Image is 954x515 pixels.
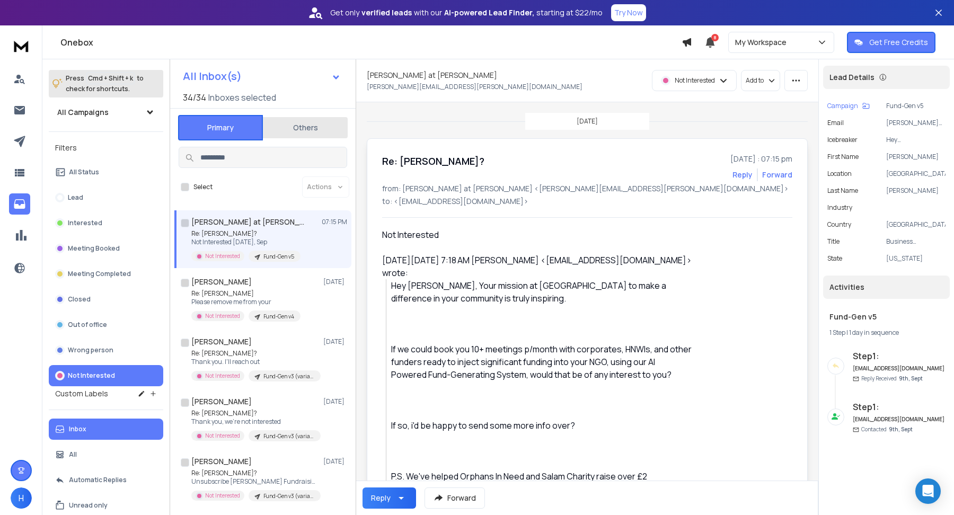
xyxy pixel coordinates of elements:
[49,212,163,234] button: Interested
[361,7,412,18] strong: verified leads
[191,298,301,306] p: Please remove me from your
[191,358,319,366] p: Thank you. I'll reach out
[191,217,308,227] h1: [PERSON_NAME] at [PERSON_NAME]
[861,425,913,433] p: Contacted
[178,115,263,140] button: Primary
[363,487,416,509] button: Reply
[853,401,946,413] h6: Step 1 :
[57,107,109,118] h1: All Campaigns
[263,116,348,139] button: Others
[49,140,163,155] h3: Filters
[205,492,240,500] p: Not Interested
[208,91,276,104] h3: Inboxes selected
[829,72,874,83] p: Lead Details
[183,91,206,104] span: 34 / 34
[49,340,163,361] button: Wrong person
[69,476,127,484] p: Automatic Replies
[68,321,107,329] p: Out of office
[827,237,840,246] p: title
[849,328,899,337] span: 1 day in sequence
[323,278,347,286] p: [DATE]
[68,219,102,227] p: Interested
[829,312,943,322] h1: Fund-Gen v5
[191,409,319,418] p: Re: [PERSON_NAME]?
[191,289,301,298] p: Re: [PERSON_NAME]
[746,76,764,85] p: Add to
[205,372,240,380] p: Not Interested
[191,229,301,238] p: Re: [PERSON_NAME]?
[827,170,852,178] p: location
[193,183,213,191] label: Select
[49,469,163,491] button: Automatic Replies
[614,7,643,18] p: Try Now
[49,419,163,440] button: Inbox
[827,102,870,110] button: Campaign
[367,83,582,91] p: [PERSON_NAME][EMAIL_ADDRESS][PERSON_NAME][DOMAIN_NAME]
[191,238,301,246] p: Not Interested [DATE], Sep
[49,238,163,259] button: Meeting Booked
[899,375,923,382] span: 9th, Sept
[827,102,858,110] p: Campaign
[829,328,943,337] div: |
[49,102,163,123] button: All Campaigns
[183,71,242,82] h1: All Inbox(s)
[382,254,692,279] div: [DATE][DATE] 7:18 AM [PERSON_NAME] <[EMAIL_ADDRESS][DOMAIN_NAME]> wrote:
[425,487,485,509] button: Forward
[191,456,252,467] h1: [PERSON_NAME]
[49,314,163,335] button: Out of office
[367,70,497,81] h1: [PERSON_NAME] at [PERSON_NAME]
[205,252,240,260] p: Not Interested
[68,295,91,304] p: Closed
[886,187,946,195] p: [PERSON_NAME]
[49,365,163,386] button: Not Interested
[68,346,113,354] p: Wrong person
[69,425,86,433] p: Inbox
[205,312,240,320] p: Not Interested
[191,277,252,287] h1: [PERSON_NAME]
[853,350,946,362] h6: Step 1 :
[322,218,347,226] p: 07:15 PM
[735,37,791,48] p: My Workspace
[869,37,928,48] p: Get Free Credits
[827,203,852,212] p: industry
[55,388,108,399] h3: Custom Labels
[263,372,314,380] p: Fund-Gen v3 (variant 2)
[827,136,858,144] p: icebreaker
[886,119,946,127] p: [PERSON_NAME][EMAIL_ADDRESS][PERSON_NAME][DOMAIN_NAME]
[69,450,77,459] p: All
[323,397,347,406] p: [DATE]
[205,432,240,440] p: Not Interested
[66,73,144,94] p: Press to check for shortcuts.
[68,371,115,380] p: Not Interested
[853,365,946,372] h6: [EMAIL_ADDRESS][DOMAIN_NAME]
[263,432,314,440] p: Fund-Gen v3 (variant 2)
[191,418,319,426] p: Thank you, we're not interested
[730,154,792,164] p: [DATE] : 07:15 pm
[68,244,120,253] p: Meeting Booked
[711,34,719,41] span: 8
[886,254,946,263] p: [US_STATE]
[323,338,347,346] p: [DATE]
[861,375,923,383] p: Reply Received
[191,477,319,486] p: Unsubscribe [PERSON_NAME] Fundraising Manager
[191,349,319,358] p: Re: [PERSON_NAME]?
[827,254,842,263] p: state
[68,193,83,202] p: Lead
[191,469,319,477] p: Re: [PERSON_NAME]?
[382,196,792,207] p: to: <[EMAIL_ADDRESS][DOMAIN_NAME]>
[191,336,252,347] h1: [PERSON_NAME]
[11,36,32,56] img: logo
[69,501,108,510] p: Unread only
[49,162,163,183] button: All Status
[49,187,163,208] button: Lead
[827,119,844,127] p: Email
[382,183,792,194] p: from: [PERSON_NAME] at [PERSON_NAME] <[PERSON_NAME][EMAIL_ADDRESS][PERSON_NAME][DOMAIN_NAME]>
[323,457,347,466] p: [DATE]
[762,170,792,180] div: Forward
[886,102,946,110] p: Fund-Gen v5
[886,220,946,229] p: [GEOGRAPHIC_DATA]
[60,36,682,49] h1: Onebox
[675,76,715,85] p: Not Interested
[611,4,646,21] button: Try Now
